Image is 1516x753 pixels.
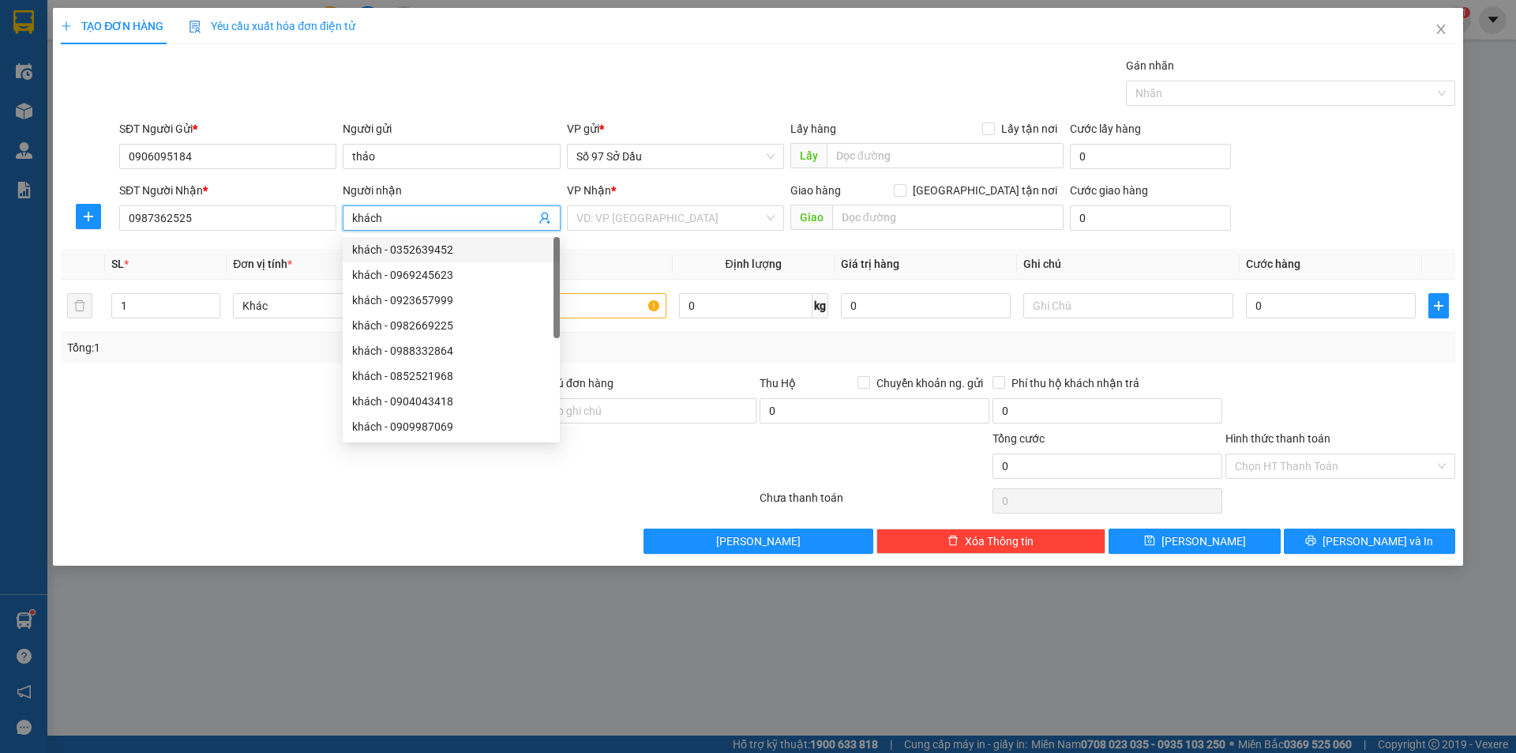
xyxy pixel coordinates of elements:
[906,182,1064,199] span: [GEOGRAPHIC_DATA] tận nơi
[1017,249,1240,280] th: Ghi chú
[352,241,550,258] div: khách - 0352639452
[7,62,88,143] img: logo
[1429,299,1448,312] span: plus
[1284,529,1455,554] button: printer[PERSON_NAME] và In
[812,293,828,318] span: kg
[790,184,841,197] span: Giao hàng
[119,182,336,199] div: SĐT Người Nhận
[352,393,550,410] div: khách - 0904043418
[1070,205,1231,231] input: Cước giao hàng
[576,145,775,168] span: Số 97 Sở Dầu
[1419,8,1463,52] button: Close
[343,288,560,313] div: khách - 0923657999
[343,414,560,439] div: khách - 0909987069
[1435,23,1447,36] span: close
[527,398,756,424] input: Ghi chú đơn hàng
[827,143,1064,168] input: Dọc đường
[841,258,899,270] span: Giá trị hàng
[567,120,784,137] div: VP gửi
[965,533,1034,550] span: Xóa Thông tin
[1246,258,1300,270] span: Cước hàng
[870,375,989,392] span: Chuyển khoản ng. gửi
[1144,535,1155,548] span: save
[343,389,560,414] div: khách - 0904043418
[790,205,832,230] span: Giao
[189,20,355,32] span: Yêu cầu xuất hóa đơn điện tử
[538,212,551,224] span: user-add
[1070,122,1141,135] label: Cước lấy hàng
[841,293,1011,318] input: 0
[77,210,100,223] span: plus
[1023,293,1233,318] input: Ghi Chú
[352,342,550,360] div: khách - 0988332864
[644,529,873,554] button: [PERSON_NAME]
[1323,533,1433,550] span: [PERSON_NAME] và In
[343,338,560,363] div: khách - 0988332864
[352,292,550,309] div: khách - 0923657999
[1305,535,1316,548] span: printer
[343,182,560,199] div: Người nhận
[352,266,550,284] div: khách - 0969245623
[947,535,959,548] span: delete
[343,313,560,338] div: khách - 0982669225
[876,529,1106,554] button: deleteXóa Thông tin
[832,205,1064,230] input: Dọc đường
[1005,375,1146,392] span: Phí thu hộ khách nhận trả
[527,377,614,390] label: Ghi chú đơn hàng
[1225,432,1330,445] label: Hình thức thanh toán
[1161,533,1246,550] span: [PERSON_NAME]
[790,143,827,168] span: Lấy
[233,258,292,270] span: Đơn vị tính
[1109,529,1280,554] button: save[PERSON_NAME]
[76,204,101,229] button: plus
[1070,144,1231,169] input: Cước lấy hàng
[98,13,216,64] strong: CHUYỂN PHÁT NHANH VIP ANH HUY
[343,120,560,137] div: Người gửi
[67,339,585,356] div: Tổng: 1
[1428,293,1449,318] button: plus
[726,258,782,270] span: Định lượng
[993,432,1045,445] span: Tổng cước
[567,184,611,197] span: VP Nhận
[189,21,201,33] img: icon
[995,120,1064,137] span: Lấy tận nơi
[456,293,666,318] input: VD: Bàn, Ghế
[1126,59,1174,72] label: Gán nhãn
[352,367,550,385] div: khách - 0852521968
[760,377,796,390] span: Thu Hộ
[343,262,560,288] div: khách - 0969245623
[343,237,560,262] div: khách - 0352639452
[61,21,72,32] span: plus
[716,533,801,550] span: [PERSON_NAME]
[242,294,433,318] span: Khác
[1070,184,1148,197] label: Cước giao hàng
[89,68,226,124] span: Chuyển phát nhanh: [GEOGRAPHIC_DATA] - [GEOGRAPHIC_DATA]
[758,489,991,517] div: Chưa thanh toán
[111,258,124,270] span: SL
[790,122,836,135] span: Lấy hàng
[119,120,336,137] div: SĐT Người Gửi
[61,20,163,32] span: TẠO ĐƠN HÀNG
[343,363,560,389] div: khách - 0852521968
[67,293,92,318] button: delete
[352,317,550,334] div: khách - 0982669225
[352,418,550,435] div: khách - 0909987069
